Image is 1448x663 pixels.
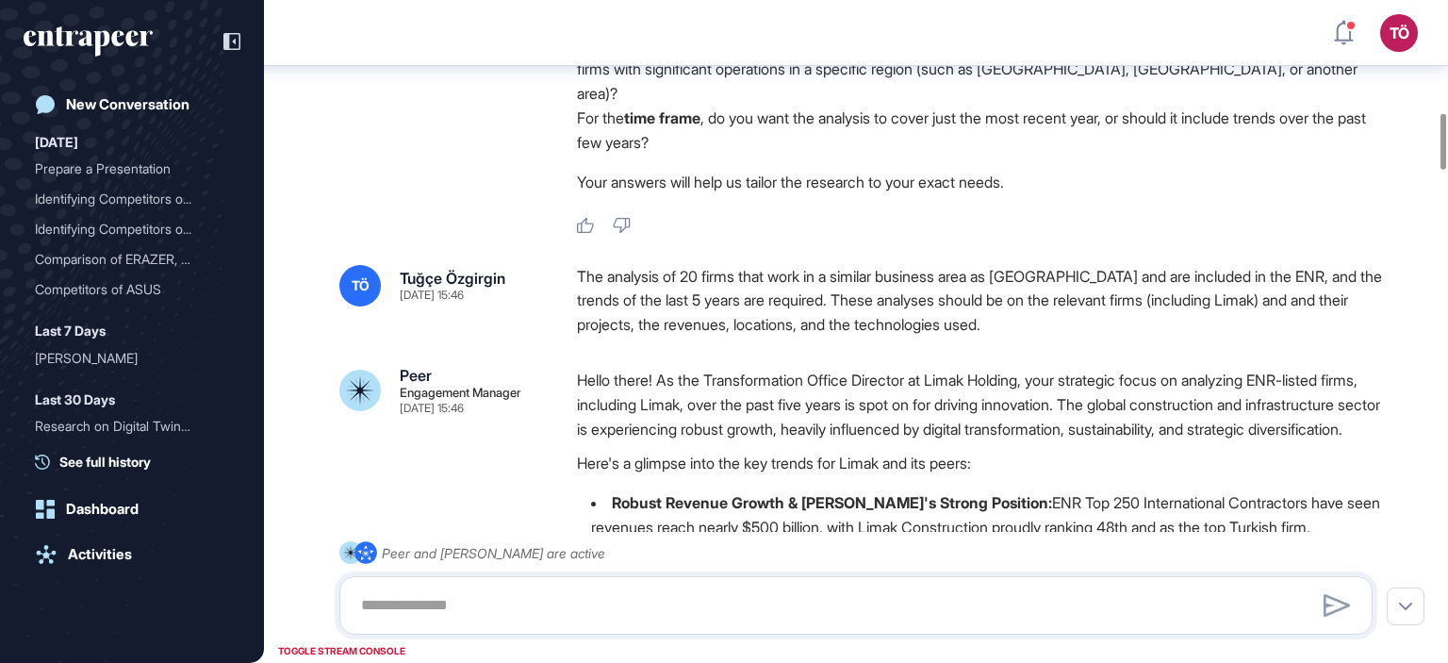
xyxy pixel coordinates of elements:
[35,214,214,244] div: Identifying Competitors o...
[400,387,521,399] div: Engagement Manager
[35,154,214,184] div: Prepare a Presentation
[35,452,240,472] a: See full history
[624,108,700,127] strong: time frame
[577,265,1388,338] div: The analysis of 20 firms that work in a similar business area as [GEOGRAPHIC_DATA] and are includ...
[382,541,605,565] div: Peer and [PERSON_NAME] are active
[612,493,1052,512] strong: Robust Revenue Growth & [PERSON_NAME]'s Strong Position:
[35,343,229,373] div: Nash
[1380,14,1418,52] button: TÖ
[59,452,151,472] span: See full history
[24,490,240,528] a: Dashboard
[35,154,229,184] div: Prepare a Presentation
[35,320,106,342] div: Last 7 Days
[400,368,432,383] div: Peer
[24,26,153,57] div: entrapeer-logo
[577,106,1388,155] li: For the , do you want the analysis to cover just the most recent year, or should it include trend...
[66,96,189,113] div: New Conversation
[577,451,1388,475] p: Here's a glimpse into the key trends for Limak and its peers:
[35,389,115,411] div: Last 30 Days
[400,290,464,301] div: [DATE] 15:46
[273,639,410,663] div: TOGGLE STREAM CONSOLE
[66,501,139,518] div: Dashboard
[35,274,214,305] div: Competitors of ASUS
[35,274,229,305] div: Competitors of ASUS
[35,184,229,214] div: Identifying Competitors of OpenAI
[400,271,505,286] div: Tuğçe Özgirgin
[24,86,240,124] a: New Conversation
[577,368,1388,441] p: Hello there! As the Transformation Office Director at Limak Holding, your strategic focus on anal...
[35,131,78,154] div: [DATE]
[352,278,370,293] span: TÖ
[35,343,214,373] div: [PERSON_NAME]
[35,244,229,274] div: Comparison of ERAZER, ASUS, and Razer Gaming Brands
[577,170,1388,194] p: Your answers will help us tailor the research to your exact needs.
[400,403,464,414] div: [DATE] 15:46
[35,411,229,441] div: Research on Digital Twins News from April 2025 to Present
[35,184,214,214] div: Identifying Competitors o...
[577,490,1388,564] li: ENR Top 250 International Contractors have seen revenues reach nearly $500 billion, with Limak Co...
[577,32,1388,106] li: Are you interested in a of the top 10 construction firms from the ENR250 list, or should we focus...
[24,536,240,573] a: Activities
[35,411,214,441] div: Research on Digital Twins...
[35,244,214,274] div: Comparison of ERAZER, ASU...
[35,214,229,244] div: Identifying Competitors of Asus and Razer
[68,546,132,563] div: Activities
